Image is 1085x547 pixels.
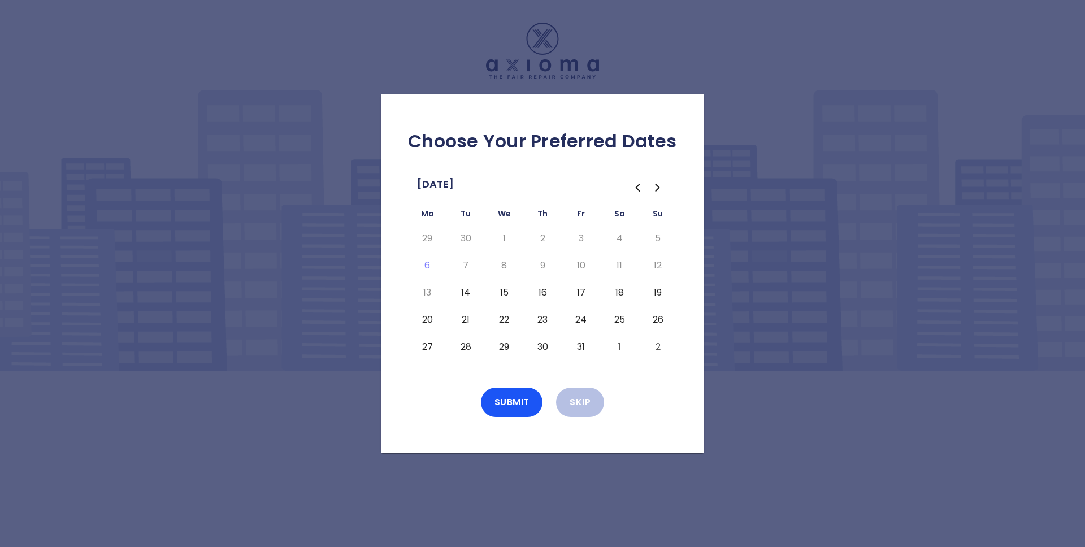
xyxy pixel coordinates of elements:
[532,257,553,275] button: Thursday, October 9th, 2025
[481,388,543,417] button: Submit
[494,229,514,248] button: Wednesday, October 1st, 2025
[609,229,630,248] button: Saturday, October 4th, 2025
[648,229,668,248] button: Sunday, October 5th, 2025
[455,338,476,356] button: Tuesday, October 28th, 2025
[446,207,485,225] th: Tuesday
[532,229,553,248] button: Thursday, October 2nd, 2025
[494,284,514,302] button: Wednesday, October 15th, 2025
[417,284,437,302] button: Monday, October 13th, 2025
[609,257,630,275] button: Saturday, October 11th, 2025
[485,207,523,225] th: Wednesday
[648,338,668,356] button: Sunday, November 2nd, 2025
[609,338,630,356] button: Saturday, November 1st, 2025
[417,338,437,356] button: Monday, October 27th, 2025
[532,311,553,329] button: Thursday, October 23rd, 2025
[571,338,591,356] button: Friday, October 31st, 2025
[532,284,553,302] button: Thursday, October 16th, 2025
[455,229,476,248] button: Tuesday, September 30th, 2025
[455,284,476,302] button: Tuesday, October 14th, 2025
[571,229,591,248] button: Friday, October 3rd, 2025
[571,311,591,329] button: Friday, October 24th, 2025
[455,311,476,329] button: Tuesday, October 21st, 2025
[523,207,562,225] th: Thursday
[494,311,514,329] button: Wednesday, October 22nd, 2025
[417,175,454,193] span: [DATE]
[556,388,604,417] button: Skip
[417,229,437,248] button: Monday, September 29th, 2025
[648,311,668,329] button: Sunday, October 26th, 2025
[408,207,446,225] th: Monday
[486,23,599,79] img: Logo
[609,284,630,302] button: Saturday, October 18th, 2025
[494,257,514,275] button: Wednesday, October 8th, 2025
[648,177,668,198] button: Go to the Next Month
[408,207,677,361] table: October 2025
[532,338,553,356] button: Thursday, October 30th, 2025
[639,207,677,225] th: Sunday
[609,311,630,329] button: Saturday, October 25th, 2025
[417,311,437,329] button: Monday, October 20th, 2025
[648,257,668,275] button: Sunday, October 12th, 2025
[571,284,591,302] button: Friday, October 17th, 2025
[399,130,686,153] h2: Choose Your Preferred Dates
[571,257,591,275] button: Friday, October 10th, 2025
[562,207,600,225] th: Friday
[648,284,668,302] button: Sunday, October 19th, 2025
[494,338,514,356] button: Wednesday, October 29th, 2025
[417,257,437,275] button: Today, Monday, October 6th, 2025
[600,207,639,225] th: Saturday
[627,177,648,198] button: Go to the Previous Month
[455,257,476,275] button: Tuesday, October 7th, 2025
